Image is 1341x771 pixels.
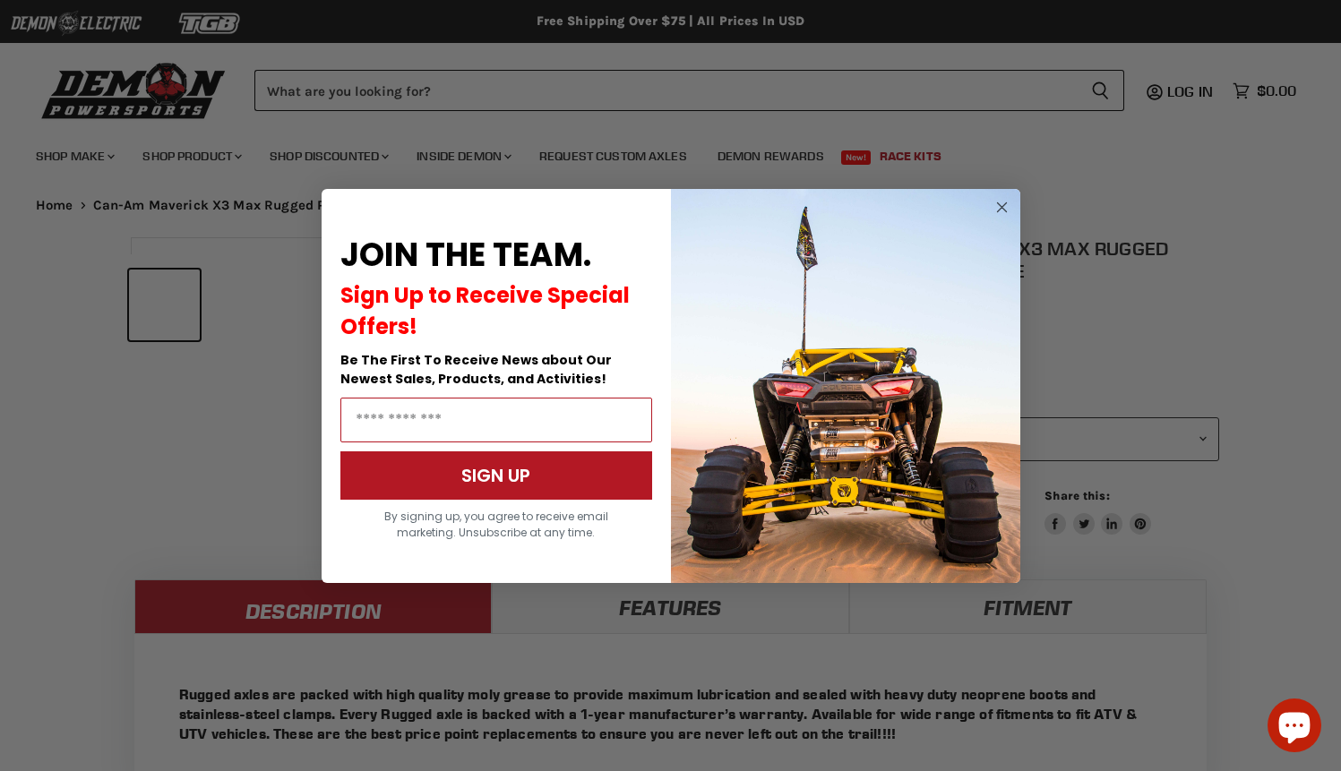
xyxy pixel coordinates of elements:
[340,232,591,278] span: JOIN THE TEAM.
[340,280,630,341] span: Sign Up to Receive Special Offers!
[340,398,652,442] input: Email Address
[340,351,612,388] span: Be The First To Receive News about Our Newest Sales, Products, and Activities!
[991,196,1013,218] button: Close dialog
[671,189,1020,583] img: a9095488-b6e7-41ba-879d-588abfab540b.jpeg
[340,451,652,500] button: SIGN UP
[1262,698,1327,757] inbox-online-store-chat: Shopify online store chat
[384,509,608,540] span: By signing up, you agree to receive email marketing. Unsubscribe at any time.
